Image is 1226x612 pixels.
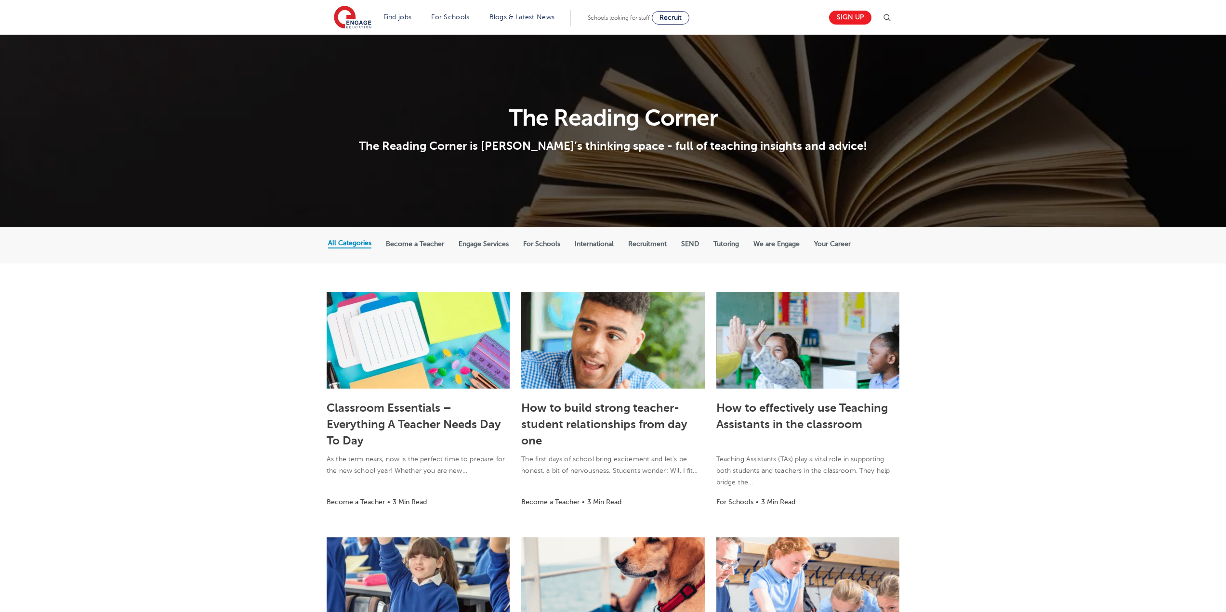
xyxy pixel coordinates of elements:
span: Recruit [659,14,682,21]
li: • [580,496,587,508]
li: Become a Teacher [327,496,385,508]
label: Your Career [814,240,851,248]
label: Engage Services [459,240,509,248]
a: For Schools [431,13,469,21]
label: Tutoring [713,240,739,248]
li: • [753,496,761,508]
p: The Reading Corner is [PERSON_NAME]’s thinking space - full of teaching insights and advice! [328,139,898,153]
img: Engage Education [334,6,371,30]
label: International [575,240,614,248]
li: For Schools [716,496,753,508]
label: Recruitment [628,240,667,248]
a: Find jobs [383,13,412,21]
li: 3 Min Read [393,496,427,508]
label: We are Engage [753,240,800,248]
p: The first days of school bring excitement and let’s be honest, a bit of nervousness. Students won... [521,454,704,477]
a: Classroom Essentials – Everything A Teacher Needs Day To Day [327,401,501,447]
span: Schools looking for staff [588,14,650,21]
label: Become a Teacher [386,240,444,248]
h1: The Reading Corner [328,106,898,130]
a: Sign up [829,11,871,25]
a: Blogs & Latest News [489,13,555,21]
li: 3 Min Read [761,496,795,508]
a: How to effectively use Teaching Assistants in the classroom [716,401,888,431]
a: Recruit [652,11,689,25]
label: SEND [681,240,699,248]
p: Teaching Assistants (TAs) play a vital role in supporting both students and teachers in the class... [716,454,899,488]
label: All Categories [328,239,371,247]
label: For Schools [523,240,560,248]
a: How to build strong teacher-student relationships from day one [521,401,687,447]
li: • [385,496,393,508]
li: Become a Teacher [521,496,580,508]
p: As the term nears, now is the perfect time to prepare for the new school year! Whether you are new… [327,454,510,477]
li: 3 Min Read [587,496,621,508]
